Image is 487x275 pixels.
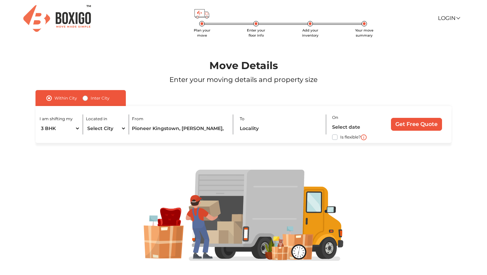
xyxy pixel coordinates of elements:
[240,116,245,122] label: To
[132,123,227,134] input: Locality
[332,114,338,121] label: On
[91,94,110,102] label: Inter City
[240,123,321,134] input: Locality
[20,75,468,85] p: Enter your moving details and property size
[302,28,319,38] span: Add your inventory
[194,28,210,38] span: Plan your move
[23,5,91,32] img: Boxigo
[247,28,265,38] span: Enter your floor info
[86,116,107,122] label: Located in
[438,15,460,21] a: Login
[20,60,468,72] h1: Move Details
[332,121,380,133] input: Select date
[40,116,73,122] label: I am shifting my
[340,133,361,140] label: Is flexible?
[355,28,373,38] span: Your move summary
[54,94,77,102] label: Within City
[391,118,442,131] input: Get Free Quote
[132,116,143,122] label: From
[361,134,367,140] img: i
